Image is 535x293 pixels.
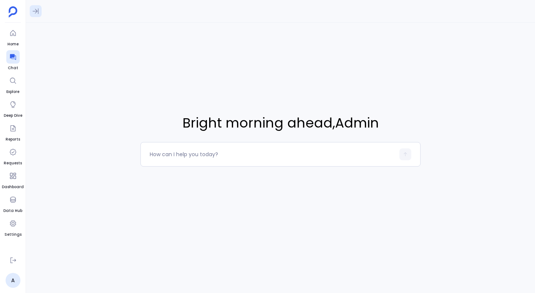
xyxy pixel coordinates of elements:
a: A [6,273,20,288]
a: Reports [6,122,20,142]
span: Settings [4,232,22,238]
a: Home [6,26,20,47]
span: Chat [6,65,20,71]
span: Data Hub [3,208,22,214]
span: Requests [4,160,22,166]
span: Deep Dive [4,113,22,119]
a: Settings [4,217,22,238]
a: Chat [6,50,20,71]
img: petavue logo [9,6,17,17]
a: Dashboard [2,169,24,190]
span: Bright morning ahead , Admin [140,113,421,133]
span: Home [6,41,20,47]
a: Explore [6,74,20,95]
span: Explore [6,89,20,95]
span: Reports [6,136,20,142]
a: Data Hub [3,193,22,214]
a: Deep Dive [4,98,22,119]
span: Dashboard [2,184,24,190]
a: Requests [4,145,22,166]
